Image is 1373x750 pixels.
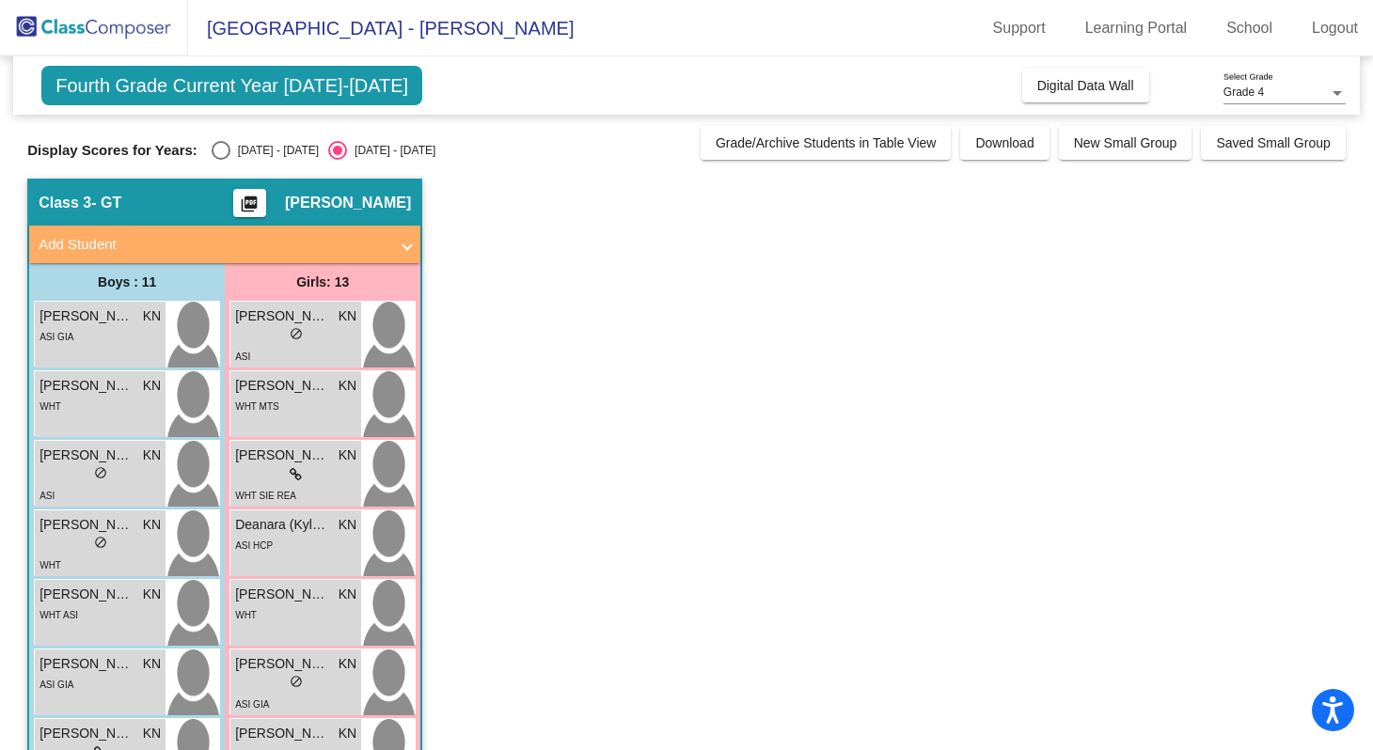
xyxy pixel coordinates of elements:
[225,263,420,301] div: Girls: 13
[1297,13,1373,43] a: Logout
[39,376,134,396] span: [PERSON_NAME]
[339,585,356,604] span: KN
[339,376,356,396] span: KN
[235,306,329,326] span: [PERSON_NAME]
[235,540,273,551] span: ASI HCP
[29,263,225,301] div: Boys : 11
[235,654,329,674] span: [PERSON_NAME]
[1037,78,1134,93] span: Digital Data Wall
[39,332,73,342] span: ASI GIA
[143,724,161,743] span: KN
[285,194,411,212] span: [PERSON_NAME]
[39,724,134,743] span: [PERSON_NAME]
[39,234,388,256] mat-panel-title: Add Student
[235,585,329,604] span: [PERSON_NAME]
[143,654,161,674] span: KN
[235,491,296,501] span: WHT SIE REA
[1022,69,1149,102] button: Digital Data Wall
[235,445,329,465] span: [PERSON_NAME]
[39,445,134,465] span: [PERSON_NAME]
[41,66,422,105] span: Fourth Grade Current Year [DATE]-[DATE]
[143,445,161,465] span: KN
[339,306,356,326] span: KN
[39,680,73,690] span: ASI GIA
[39,585,134,604] span: [PERSON_NAME]
[978,13,1061,43] a: Support
[975,135,1034,150] span: Download
[1070,13,1203,43] a: Learning Portal
[233,189,266,217] button: Print Students Details
[235,724,329,743] span: [PERSON_NAME]
[1223,86,1264,99] span: Grade 4
[27,142,197,159] span: Display Scores for Years:
[94,466,107,479] span: do_not_disturb_alt
[39,401,61,412] span: WHT
[39,515,134,535] span: [PERSON_NAME]
[1201,126,1345,160] button: Saved Small Group
[235,401,278,412] span: WHT MTS
[1059,126,1192,160] button: New Small Group
[188,13,574,43] span: [GEOGRAPHIC_DATA] - [PERSON_NAME]
[143,306,161,326] span: KN
[39,560,61,570] span: WHT
[212,141,435,160] mat-radio-group: Select an option
[290,675,303,688] span: do_not_disturb_alt
[29,226,420,263] mat-expansion-panel-header: Add Student
[39,194,91,212] span: Class 3
[235,699,269,710] span: ASI GIA
[701,126,952,160] button: Grade/Archive Students in Table View
[235,515,329,535] span: Deanara (Kyla) Gultula
[339,445,356,465] span: KN
[339,654,356,674] span: KN
[143,585,161,604] span: KN
[339,724,356,743] span: KN
[143,376,161,396] span: KN
[91,194,121,212] span: - GT
[39,610,78,620] span: WHT ASI
[39,654,134,674] span: [PERSON_NAME]
[290,327,303,340] span: do_not_disturb_alt
[235,610,257,620] span: WHT
[143,515,161,535] span: KN
[235,352,250,362] span: ASI
[1211,13,1287,43] a: School
[347,142,435,159] div: [DATE] - [DATE]
[1074,135,1177,150] span: New Small Group
[1216,135,1330,150] span: Saved Small Group
[94,536,107,549] span: do_not_disturb_alt
[235,376,329,396] span: [PERSON_NAME]
[716,135,937,150] span: Grade/Archive Students in Table View
[960,126,1049,160] button: Download
[39,491,55,501] span: ASI
[339,515,356,535] span: KN
[238,195,260,221] mat-icon: picture_as_pdf
[230,142,319,159] div: [DATE] - [DATE]
[39,306,134,326] span: [PERSON_NAME]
